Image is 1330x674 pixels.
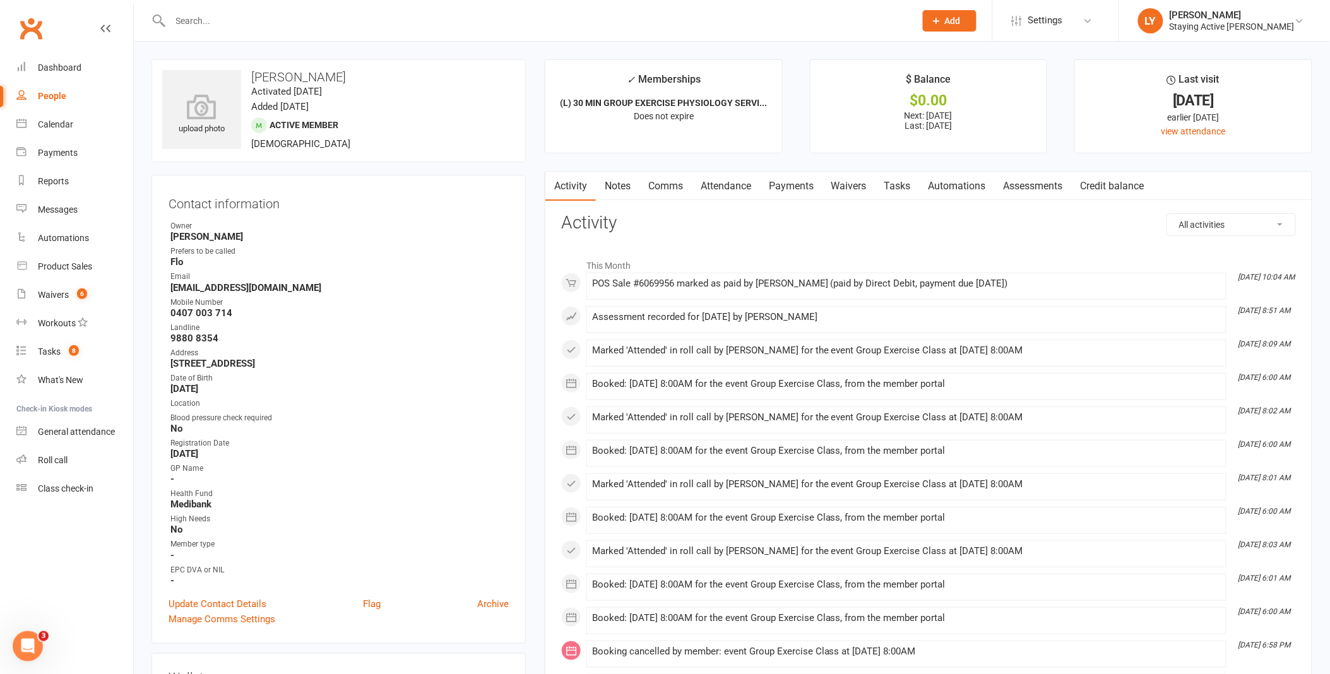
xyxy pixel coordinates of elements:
li: This Month [561,252,1296,273]
div: Prefers to be called [170,245,509,257]
i: [DATE] 6:00 AM [1238,607,1291,616]
div: Marked 'Attended' in roll call by [PERSON_NAME] for the event Group Exercise Class at [DATE] 8:00AM [592,412,1221,423]
div: Tasks [38,346,61,357]
div: Staying Active [PERSON_NAME] [1170,21,1295,32]
a: Messages [16,196,133,224]
div: Booked: [DATE] 8:00AM for the event Group Exercise Class, from the member portal [592,579,1221,590]
span: [DEMOGRAPHIC_DATA] [251,138,350,150]
strong: No [170,423,509,434]
strong: [STREET_ADDRESS] [170,358,509,369]
a: Automations [16,224,133,252]
div: Calendar [38,119,73,129]
time: Added [DATE] [251,101,309,112]
div: Reports [38,176,69,186]
div: General attendance [38,427,115,437]
span: 6 [77,288,87,299]
strong: [DATE] [170,383,509,394]
div: POS Sale #6069956 marked as paid by [PERSON_NAME] (paid by Direct Debit, payment due [DATE]) [592,278,1221,289]
i: [DATE] 6:00 AM [1238,440,1291,449]
a: What's New [16,366,133,394]
div: Dashboard [38,62,81,73]
strong: - [170,473,509,485]
a: Clubworx [15,13,47,44]
h3: Activity [561,213,1296,233]
a: Credit balance [1072,172,1153,201]
div: GP Name [170,463,509,475]
div: Booked: [DATE] 8:00AM for the event Group Exercise Class, from the member portal [592,446,1221,456]
a: Payments [16,139,133,167]
span: Settings [1028,6,1063,35]
a: Dashboard [16,54,133,82]
a: Update Contact Details [169,596,266,612]
a: Tasks 8 [16,338,133,366]
strong: 9880 8354 [170,333,509,344]
a: Workouts [16,309,133,338]
a: Reports [16,167,133,196]
strong: [PERSON_NAME] [170,231,509,242]
i: [DATE] 6:00 AM [1238,507,1291,516]
i: [DATE] 8:03 AM [1238,540,1291,549]
h3: Contact information [169,192,509,211]
iframe: Intercom live chat [13,631,43,661]
div: What's New [38,375,83,385]
a: Manage Comms Settings [169,612,275,627]
i: ✓ [627,74,635,86]
div: Product Sales [38,261,92,271]
div: [PERSON_NAME] [1170,9,1295,21]
i: [DATE] 8:51 AM [1238,306,1291,315]
a: Product Sales [16,252,133,281]
div: Health Fund [170,488,509,500]
div: Mobile Number [170,297,509,309]
a: Flag [363,596,381,612]
div: upload photo [162,94,241,136]
div: Booked: [DATE] 8:00AM for the event Group Exercise Class, from the member portal [592,613,1221,624]
button: Add [923,10,977,32]
a: Tasks [876,172,920,201]
div: Registration Date [170,437,509,449]
input: Search... [167,12,906,30]
div: Assessment recorded for [DATE] by [PERSON_NAME] [592,312,1221,322]
strong: (L) 30 MIN GROUP EXERCISE PHYSIOLOGY SERVI... [560,98,767,108]
i: [DATE] 8:01 AM [1238,473,1291,482]
a: Archive [477,596,509,612]
div: $0.00 [822,94,1036,107]
div: EPC DVA or NIL [170,564,509,576]
a: Automations [920,172,995,201]
a: view attendance [1161,126,1225,136]
a: Waivers 6 [16,281,133,309]
a: Notes [596,172,639,201]
span: 8 [69,345,79,356]
div: Memberships [627,71,701,95]
i: [DATE] 6:01 AM [1238,574,1291,582]
div: Member type [170,538,509,550]
a: General attendance kiosk mode [16,418,133,446]
div: Workouts [38,318,76,328]
div: Messages [38,204,78,215]
div: Automations [38,233,89,243]
strong: Flo [170,256,509,268]
div: Booked: [DATE] 8:00AM for the event Group Exercise Class, from the member portal [592,512,1221,523]
div: Owner [170,220,509,232]
a: Waivers [822,172,876,201]
div: Blood pressure check required [170,412,509,424]
h3: [PERSON_NAME] [162,70,515,84]
time: Activated [DATE] [251,86,322,97]
strong: [EMAIL_ADDRESS][DOMAIN_NAME] [170,282,509,293]
div: Booked: [DATE] 8:00AM for the event Group Exercise Class, from the member portal [592,379,1221,389]
div: Date of Birth [170,372,509,384]
a: Activity [545,172,596,201]
div: Location [170,398,509,410]
strong: Medibank [170,499,509,510]
strong: No [170,524,509,535]
i: [DATE] 6:58 PM [1238,641,1291,649]
div: Roll call [38,455,68,465]
a: People [16,82,133,110]
strong: [DATE] [170,448,509,459]
div: Address [170,347,509,359]
span: 3 [39,631,49,641]
i: [DATE] 10:04 AM [1238,273,1295,281]
a: Attendance [692,172,760,201]
i: [DATE] 6:00 AM [1238,373,1291,382]
div: Marked 'Attended' in roll call by [PERSON_NAME] for the event Group Exercise Class at [DATE] 8:00AM [592,479,1221,490]
span: Active member [270,120,338,130]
